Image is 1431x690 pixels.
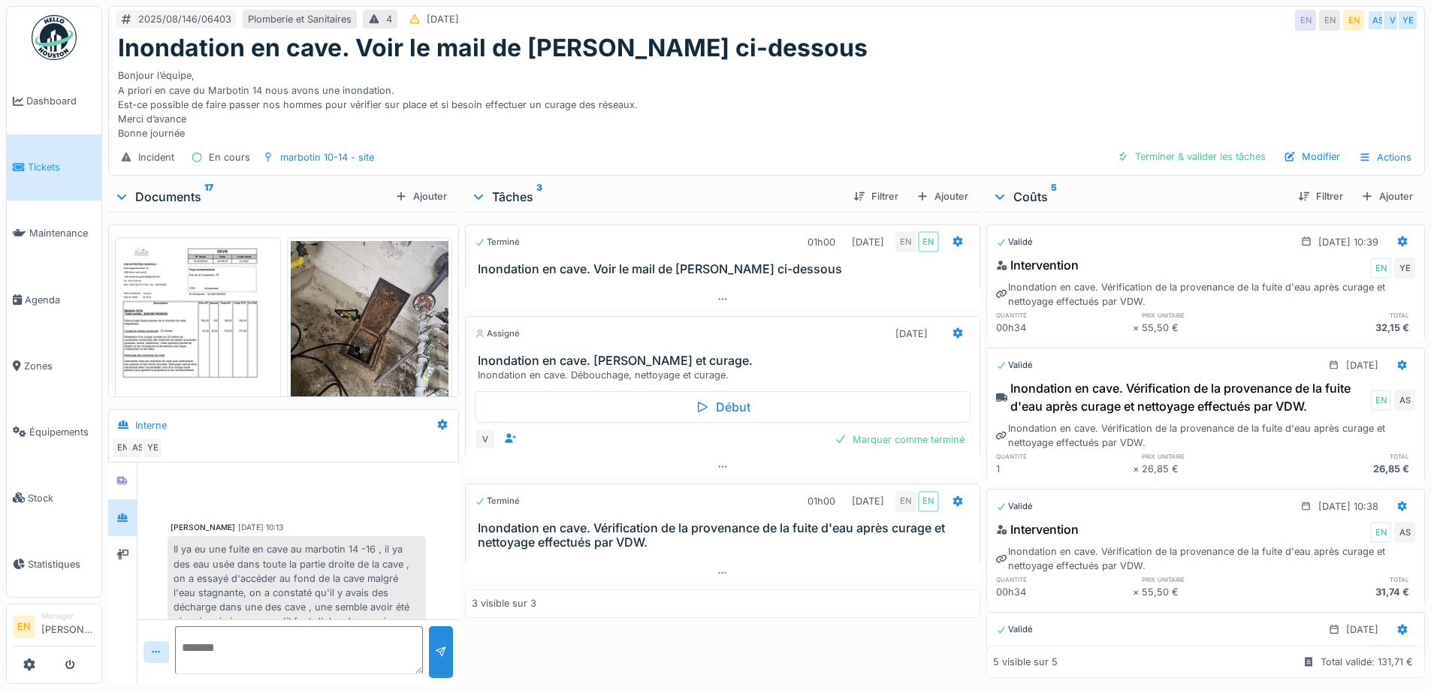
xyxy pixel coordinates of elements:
span: Maintenance [29,226,95,240]
div: Inondation en cave. Débouchage, nettoyage et curage. [478,368,973,382]
div: Filtrer [847,186,904,206]
div: 2025/08/146/06403 [138,12,231,26]
span: Agenda [25,293,95,307]
div: YE [1397,10,1418,31]
img: Badge_color-CXgf-gQk.svg [32,15,77,60]
h6: quantité [996,310,1133,320]
span: Statistiques [28,557,95,571]
div: Intervention [996,520,1079,538]
div: [DATE] [1346,358,1378,372]
div: [DATE] [852,235,884,249]
div: marbotin 10-14 - site [280,150,374,164]
div: En cours [209,150,250,164]
div: EN [1370,390,1391,411]
div: Filtrer [1292,186,1349,206]
h6: prix unitaire [1142,574,1279,584]
div: Marquer comme terminé [829,429,971,450]
div: Documents [114,188,389,206]
div: 26,85 € [1142,462,1279,476]
div: Il ya eu une fuite en cave au marbotin 14 -16 , il ya des eau usée dans toute la partie droite de... [168,536,426,664]
a: EN Manager[PERSON_NAME] [13,610,95,646]
div: V [475,429,496,450]
div: 5 visible sur 5 [993,655,1058,669]
sup: 5 [1051,188,1057,206]
div: 3 visible sur 3 [472,596,536,610]
div: EN [895,231,916,252]
div: Ajouter [910,186,974,206]
div: Validé [996,359,1033,372]
a: Tickets [7,134,101,200]
div: EN [1295,10,1316,31]
a: Statistiques [7,531,101,597]
div: Inondation en cave. Vérification de la provenance de la fuite d'eau après curage et nettoyage eff... [996,544,1415,573]
div: 55,50 € [1142,585,1279,599]
div: 4 [386,12,392,26]
div: 26,85 € [1279,462,1415,476]
h6: prix unitaire [1142,451,1279,461]
div: EN [1319,10,1340,31]
li: EN [13,616,35,638]
div: EN [1370,258,1391,279]
div: V [1382,10,1403,31]
div: 00h34 [996,585,1133,599]
div: Terminé [475,495,520,508]
div: Validé [996,500,1033,513]
h6: quantité [996,451,1133,461]
div: Ajouter [1355,186,1419,206]
sup: 17 [204,188,213,206]
div: Assigné [475,327,520,340]
sup: 3 [536,188,542,206]
a: Zones [7,333,101,399]
a: Stock [7,465,101,531]
div: Terminer & valider les tâches [1111,146,1272,167]
div: Validé [996,623,1033,636]
div: [DATE] 10:39 [1318,235,1378,249]
div: 55,50 € [1142,321,1279,335]
a: Équipements [7,399,101,465]
div: EN [112,438,133,459]
div: Inondation en cave. Voir de [PERSON_NAME] mail ci-dessous [996,643,1362,661]
h3: Inondation en cave. [PERSON_NAME] et curage. [478,354,973,368]
h6: prix unitaire [1142,310,1279,320]
div: YE [142,438,163,459]
div: Incident [138,150,174,164]
div: Tâches [471,188,841,206]
h6: quantité [996,574,1133,584]
div: Terminé [475,236,520,249]
div: [DATE] 10:38 [1318,499,1378,514]
div: EN [1370,522,1391,543]
div: [DATE] [1346,622,1378,637]
span: Dashboard [26,94,95,108]
div: Actions [1352,146,1418,168]
div: 00h34 [996,321,1133,335]
div: × [1133,585,1143,599]
div: 1 [996,462,1133,476]
div: Interne [135,418,167,432]
div: Total validé: 131,71 € [1321,655,1413,669]
h6: total [1279,574,1415,584]
div: AS [1367,10,1388,31]
div: [PERSON_NAME] [171,522,235,533]
div: AS [1394,522,1415,543]
div: EN [918,231,939,252]
div: AS [127,438,148,459]
h3: Inondation en cave. Vérification de la provenance de la fuite d'eau après curage et nettoyage eff... [478,521,973,550]
div: Inondation en cave. Vérification de la provenance de la fuite d'eau après curage et nettoyage eff... [996,379,1367,415]
div: [DATE] [895,327,928,341]
div: 32,15 € [1279,321,1415,335]
div: Début [475,391,970,423]
div: Inondation en cave. Vérification de la provenance de la fuite d'eau après curage et nettoyage eff... [996,280,1415,309]
a: Agenda [7,267,101,333]
div: Manager [41,610,95,622]
span: Équipements [29,425,95,439]
div: 31,74 € [1279,585,1415,599]
img: d78uqlqk4bp7wnwz80sl8jr8imon [291,241,449,452]
div: Inondation en cave. Vérification de la provenance de la fuite d'eau après curage et nettoyage eff... [996,421,1415,450]
div: AS [1394,390,1415,411]
span: Zones [24,359,95,373]
h3: Inondation en cave. Voir le mail de [PERSON_NAME] ci-dessous [478,262,973,276]
div: Ajouter [389,186,453,206]
div: [DATE] 10:13 [238,522,283,533]
h6: total [1279,310,1415,320]
span: Stock [28,491,95,505]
